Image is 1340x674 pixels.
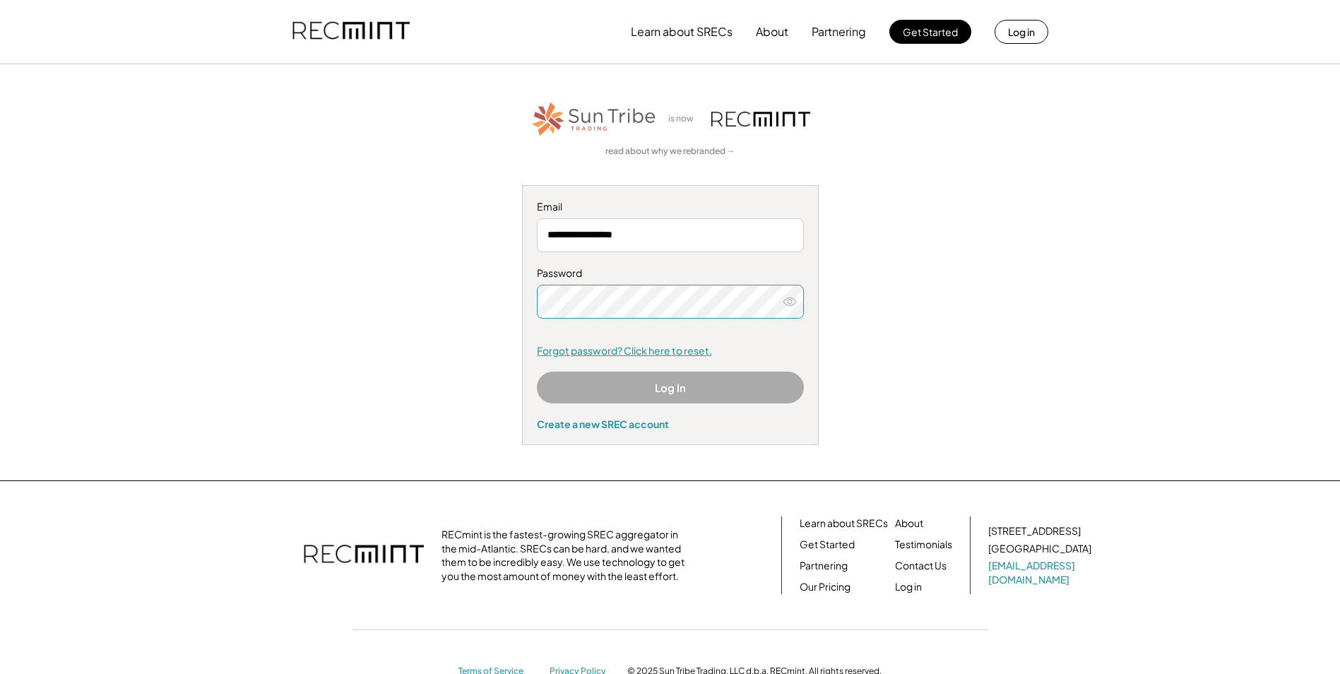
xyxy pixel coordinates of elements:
[988,524,1081,538] div: [STREET_ADDRESS]
[665,113,704,125] div: is now
[530,100,658,138] img: STT_Horizontal_Logo%2B-%2BColor.png
[711,112,810,126] img: recmint-logotype%403x.png
[988,542,1091,556] div: [GEOGRAPHIC_DATA]
[537,344,804,358] a: Forgot password? Click here to reset.
[537,418,804,430] div: Create a new SREC account
[995,20,1048,44] button: Log in
[800,580,850,594] a: Our Pricing
[895,538,952,552] a: Testimonials
[537,372,804,403] button: Log In
[800,516,888,531] a: Learn about SRECs
[537,266,804,280] div: Password
[537,200,804,214] div: Email
[756,18,788,46] button: About
[812,18,866,46] button: Partnering
[631,18,733,46] button: Learn about SRECs
[895,559,947,573] a: Contact Us
[895,580,922,594] a: Log in
[889,20,971,44] button: Get Started
[988,559,1094,586] a: [EMAIL_ADDRESS][DOMAIN_NAME]
[292,8,410,56] img: recmint-logotype%403x.png
[605,146,735,158] a: read about why we rebranded →
[441,528,692,583] div: RECmint is the fastest-growing SREC aggregator in the mid-Atlantic. SRECs can be hard, and we wan...
[800,538,855,552] a: Get Started
[304,531,424,580] img: recmint-logotype%403x.png
[895,516,923,531] a: About
[800,559,848,573] a: Partnering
